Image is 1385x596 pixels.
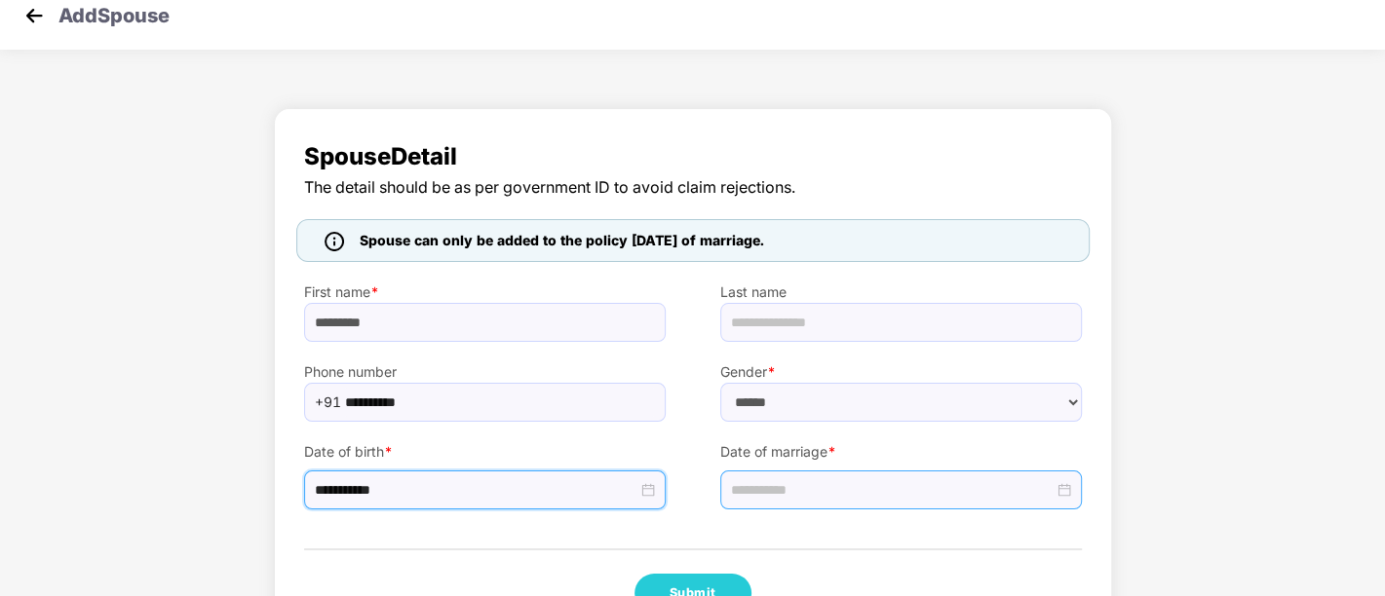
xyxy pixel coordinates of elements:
span: Spouse can only be added to the policy [DATE] of marriage. [360,230,764,251]
label: Date of birth [304,441,666,463]
img: icon [325,232,344,251]
label: Last name [720,281,1082,303]
label: Gender [720,361,1082,383]
label: Phone number [304,361,666,383]
span: +91 [315,388,341,417]
span: The detail should be as per government ID to avoid claim rejections. [304,175,1082,200]
span: Spouse Detail [304,138,1082,175]
label: Date of marriage [720,441,1082,463]
img: svg+xml;base64,PHN2ZyB4bWxucz0iaHR0cDovL3d3dy53My5vcmcvMjAwMC9zdmciIHdpZHRoPSIzMCIgaGVpZ2h0PSIzMC... [19,1,49,30]
label: First name [304,281,666,303]
p: Add Spouse [58,1,170,24]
